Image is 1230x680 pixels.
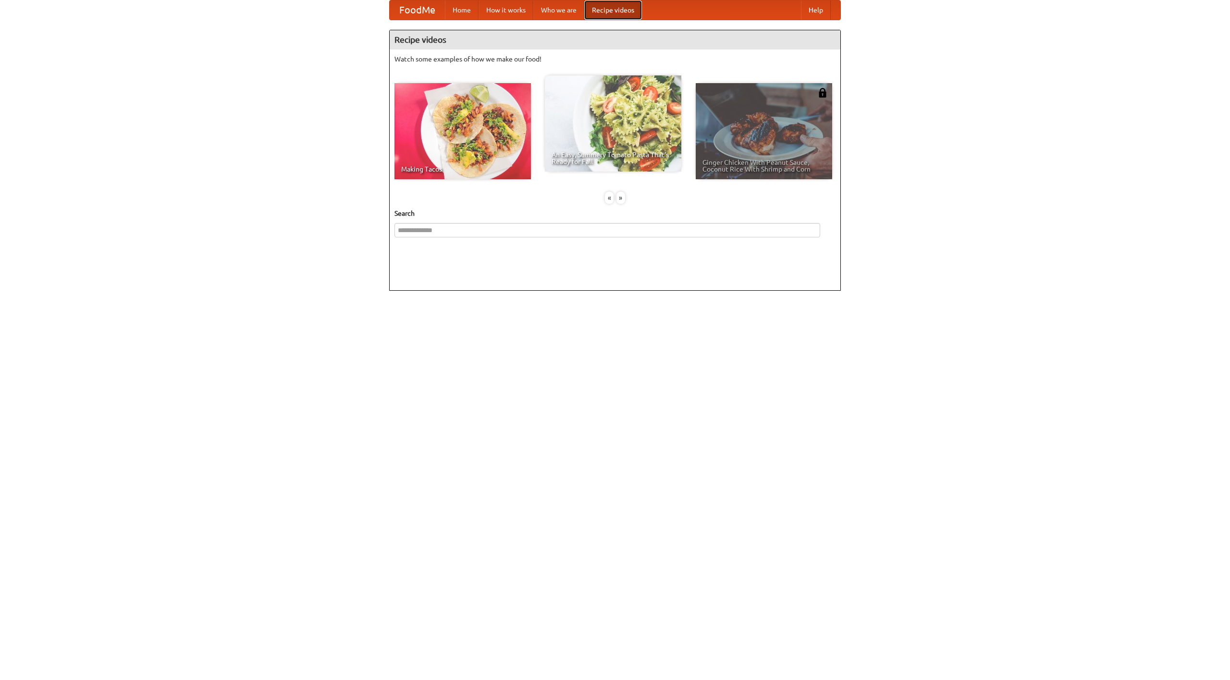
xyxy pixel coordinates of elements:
div: « [605,192,614,204]
a: Making Tacos [394,83,531,179]
p: Watch some examples of how we make our food! [394,54,836,64]
a: Recipe videos [584,0,642,20]
div: » [616,192,625,204]
h4: Recipe videos [390,30,840,49]
a: Who we are [533,0,584,20]
span: Making Tacos [401,166,524,173]
a: How it works [479,0,533,20]
img: 483408.png [818,88,827,98]
a: Help [801,0,831,20]
a: An Easy, Summery Tomato Pasta That's Ready for Fall [545,75,681,172]
a: Home [445,0,479,20]
a: FoodMe [390,0,445,20]
h5: Search [394,209,836,218]
span: An Easy, Summery Tomato Pasta That's Ready for Fall [552,151,675,165]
